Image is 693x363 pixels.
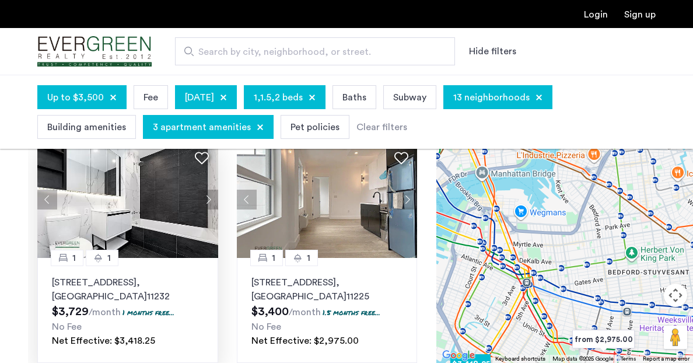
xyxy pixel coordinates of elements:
[439,348,478,363] a: Open this area in Google Maps (opens a new window)
[552,356,614,362] span: Map data ©2025 Google
[237,258,418,363] a: 11[STREET_ADDRESS], [GEOGRAPHIC_DATA]112251.5 months free...No FeeNet Effective: $2,975.00
[47,90,104,104] span: Up to $3,500
[237,141,418,258] img: 1998_638319393505312809.jpeg
[47,120,126,134] span: Building amenities
[393,90,426,104] span: Subway
[37,141,218,258] img: 218_638482865597288845.jpeg
[664,326,687,349] button: Drag Pegman onto the map to open Street View
[664,284,687,307] button: Map camera controls
[198,45,422,59] span: Search by city, neighborhood, or street.
[323,308,380,317] p: 1.5 months free...
[37,190,57,210] button: Previous apartment
[621,355,636,363] a: Terms (opens in new tab)
[495,355,545,363] button: Keyboard shortcuts
[289,308,321,317] sub: /month
[185,90,214,104] span: [DATE]
[251,336,359,345] span: Net Effective: $2,975.00
[198,190,218,210] button: Next apartment
[254,90,303,104] span: 1,1.5,2 beds
[143,90,158,104] span: Fee
[397,190,417,210] button: Next apartment
[89,308,121,317] sub: /month
[107,251,111,265] span: 1
[37,30,152,74] img: logo
[272,251,275,265] span: 1
[237,190,257,210] button: Previous apartment
[175,37,455,65] input: Apartment Search
[52,306,89,317] span: $3,729
[290,120,339,134] span: Pet policies
[251,306,289,317] span: $3,400
[439,348,478,363] img: Google
[584,10,608,19] a: Login
[251,322,281,331] span: No Fee
[568,326,639,352] div: from $2,975.00
[624,10,656,19] a: Registration
[356,120,407,134] div: Clear filters
[37,258,218,363] a: 11[STREET_ADDRESS], [GEOGRAPHIC_DATA]112321 months free...No FeeNet Effective: $3,418.25
[453,90,530,104] span: 13 neighborhoods
[342,90,366,104] span: Baths
[37,30,152,74] a: Cazamio Logo
[251,275,403,303] p: [STREET_ADDRESS] 11225
[469,44,516,58] button: Show or hide filters
[643,355,689,363] a: Report a map error
[52,336,155,345] span: Net Effective: $3,418.25
[153,120,251,134] span: 3 apartment amenities
[123,308,174,317] p: 1 months free...
[52,275,204,303] p: [STREET_ADDRESS] 11232
[307,251,310,265] span: 1
[52,322,82,331] span: No Fee
[72,251,76,265] span: 1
